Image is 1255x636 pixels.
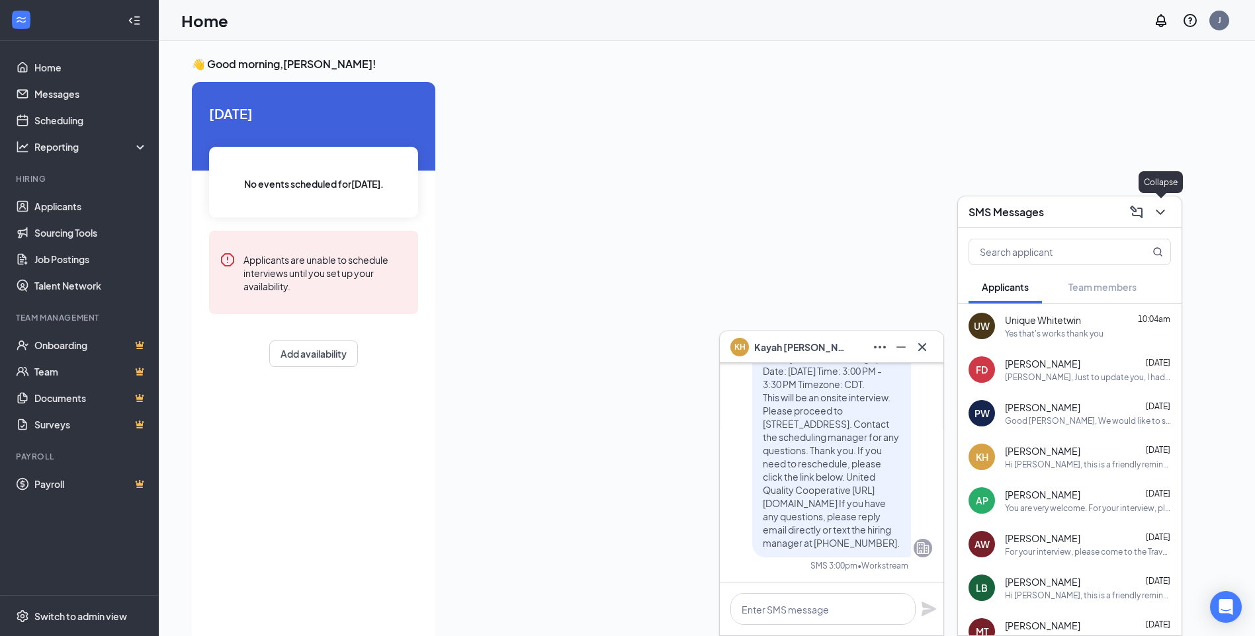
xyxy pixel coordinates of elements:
[34,332,148,358] a: OnboardingCrown
[34,81,148,107] a: Messages
[1005,575,1080,588] span: [PERSON_NAME]
[976,494,988,507] div: AP
[34,471,148,497] a: PayrollCrown
[1005,415,1171,426] div: Good [PERSON_NAME], We would like to schedule you to come in for an interview for the Dairy Queen...
[16,610,29,623] svg: Settings
[1005,328,1104,339] div: Yes that's works thank you
[893,339,909,355] svg: Minimize
[1146,619,1170,629] span: [DATE]
[16,173,145,184] div: Hiring
[1005,357,1080,370] span: [PERSON_NAME]
[974,319,990,333] div: UW
[976,581,988,594] div: LB
[34,610,127,623] div: Switch to admin view
[34,107,148,134] a: Scheduling
[921,601,937,617] svg: Plane
[1152,204,1168,220] svg: ChevronDown
[1146,445,1170,455] span: [DATE]
[16,312,145,323] div: Team Management
[754,340,847,354] span: Kayah [PERSON_NAME]
[974,407,990,420] div: PW
[1005,590,1171,601] div: Hi [PERSON_NAME], this is a friendly reminder. Your meeting with United Quality Cooperative for A...
[1005,546,1171,557] div: For your interview, please come to the Travel Center Store, [STREET_ADDRESS]. Once inside, head t...
[1218,15,1221,26] div: J
[243,252,408,293] div: Applicants are unable to schedule interviews until you set up your availability.
[34,193,148,219] a: Applicants
[982,281,1029,293] span: Applicants
[34,272,148,299] a: Talent Network
[1005,532,1080,545] span: [PERSON_NAME]
[1182,13,1198,28] svg: QuestionInfo
[15,13,28,26] svg: WorkstreamLogo
[912,337,933,358] button: Cross
[1146,576,1170,586] span: [DATE]
[1146,489,1170,498] span: [DATE]
[969,205,1044,219] h3: SMS Messages
[34,219,148,246] a: Sourcing Tools
[1005,444,1080,457] span: [PERSON_NAME]
[915,540,931,556] svg: Company
[209,103,418,124] span: [DATE]
[974,537,990,551] div: AW
[857,560,908,571] span: • Workstream
[34,385,148,411] a: DocumentsCrown
[810,560,857,571] div: SMS 3:00pm
[1139,171,1183,193] div: Collapse
[16,451,145,462] div: Payroll
[1005,313,1081,327] span: Unique Whitetwin
[192,57,1187,71] h3: 👋 Good morning, [PERSON_NAME] !
[269,340,358,367] button: Add availability
[34,140,148,153] div: Reporting
[128,14,141,27] svg: Collapse
[869,337,890,358] button: Ellipses
[1153,13,1169,28] svg: Notifications
[976,450,988,463] div: KH
[914,339,930,355] svg: Cross
[1129,204,1145,220] svg: ComposeMessage
[1152,247,1163,257] svg: MagnifyingGlass
[34,411,148,438] a: SurveysCrown
[220,252,236,268] svg: Error
[890,337,912,358] button: Minimize
[1005,619,1080,632] span: [PERSON_NAME]
[1146,401,1170,411] span: [DATE]
[1005,488,1080,501] span: [PERSON_NAME]
[1005,502,1171,514] div: You are very welcome. For your interview, please come to the Travel Center Store, [STREET_ADDRESS...
[872,339,888,355] svg: Ellipses
[1146,358,1170,368] span: [DATE]
[1138,314,1170,324] span: 10:04am
[1005,372,1171,383] div: [PERSON_NAME], Just to update you, I had all the time slots for [DATE] fill up, so I have [DATE] ...
[16,140,29,153] svg: Analysis
[34,358,148,385] a: TeamCrown
[1005,459,1171,470] div: Hi [PERSON_NAME], this is a friendly reminder. Your meeting with United Quality Cooperative for D...
[976,363,988,376] div: FD
[34,54,148,81] a: Home
[1210,591,1242,623] div: Open Intercom Messenger
[181,9,228,32] h1: Home
[1005,401,1080,414] span: [PERSON_NAME]
[1150,202,1171,223] button: ChevronDown
[1126,202,1147,223] button: ComposeMessage
[763,299,900,549] span: Hi [PERSON_NAME], this is a friendly reminder. Your meeting with United Quality Cooperative for D...
[969,239,1126,264] input: Search applicant
[244,177,384,191] span: No events scheduled for [DATE] .
[34,246,148,272] a: Job Postings
[1068,281,1137,293] span: Team members
[1146,532,1170,542] span: [DATE]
